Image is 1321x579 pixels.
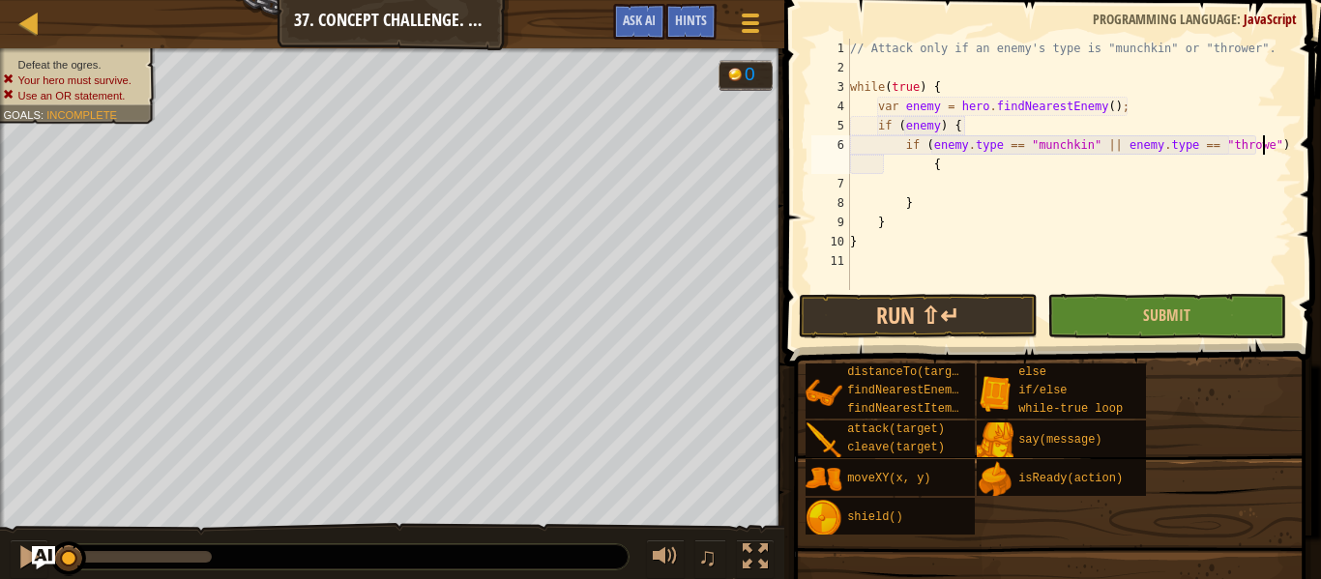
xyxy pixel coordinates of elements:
[32,546,55,569] button: Ask AI
[3,72,144,88] li: Your hero must survive.
[811,232,850,251] div: 10
[811,116,850,135] div: 5
[811,58,850,77] div: 2
[847,510,903,524] span: shield()
[811,213,850,232] div: 9
[694,539,727,579] button: ♫
[1143,304,1190,326] span: Submit
[18,73,132,86] span: Your hero must survive.
[3,88,144,103] li: Use an OR statement.
[18,89,126,101] span: Use an OR statement.
[10,539,48,579] button: Ctrl + P: Pause
[623,11,656,29] span: Ask AI
[1047,294,1286,338] button: Submit
[806,500,842,536] img: portrait.png
[847,384,973,397] span: findNearestEnemy()
[613,4,665,40] button: Ask AI
[811,39,850,58] div: 1
[806,461,842,498] img: portrait.png
[811,135,850,174] div: 6
[1018,402,1123,416] span: while-true loop
[1244,10,1297,28] span: JavaScript
[1018,472,1123,485] span: isReady(action)
[811,174,850,193] div: 7
[806,422,842,459] img: portrait.png
[1237,10,1244,28] span: :
[977,375,1013,412] img: portrait.png
[18,58,102,71] span: Defeat the ogres.
[847,422,945,436] span: attack(target)
[847,365,973,379] span: distanceTo(target)
[811,193,850,213] div: 8
[847,402,965,416] span: findNearestItem()
[1018,433,1101,447] span: say(message)
[806,375,842,412] img: portrait.png
[646,539,685,579] button: Adjust volume
[977,422,1013,459] img: portrait.png
[811,97,850,116] div: 4
[847,472,930,485] span: moveXY(x, y)
[745,65,764,83] div: 0
[675,11,707,29] span: Hints
[3,57,144,72] li: Defeat the ogres.
[1018,365,1046,379] span: else
[811,77,850,97] div: 3
[46,108,117,121] span: Incomplete
[847,441,945,454] span: cleave(target)
[1018,384,1067,397] span: if/else
[799,294,1038,338] button: Run ⇧↵
[811,251,850,271] div: 11
[41,108,46,121] span: :
[3,108,41,121] span: Goals
[698,542,718,571] span: ♫
[726,4,775,49] button: Show game menu
[977,461,1013,498] img: portrait.png
[736,539,775,579] button: Toggle fullscreen
[719,60,774,91] div: Team 'ogres' has 0 gold.
[1093,10,1237,28] span: Programming language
